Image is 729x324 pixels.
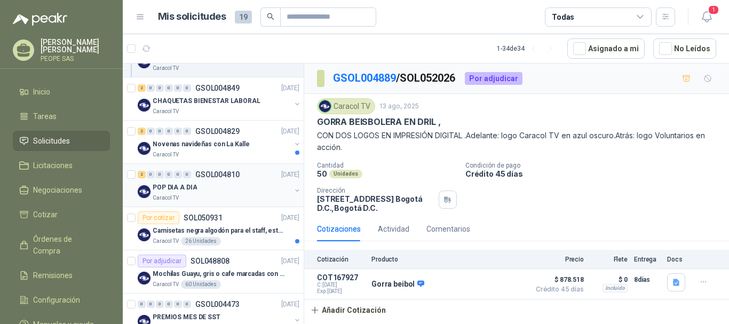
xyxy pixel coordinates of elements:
span: Órdenes de Compra [33,233,100,257]
div: Unidades [329,170,362,178]
span: 1 [708,5,719,15]
div: 0 [156,128,164,135]
p: GSOL004473 [195,301,240,308]
p: [DATE] [281,170,299,180]
div: 0 [156,171,164,178]
span: 19 [235,11,252,23]
p: [PERSON_NAME] [PERSON_NAME] [41,38,110,53]
div: Actividad [378,223,409,235]
span: Tareas [33,110,57,122]
p: PREMIOS MES DE SST [153,312,220,322]
div: 0 [174,301,182,308]
div: 0 [138,301,146,308]
p: 13 ago, 2025 [379,101,419,112]
p: GORRA BEISBOLERA EN DRIL , [317,116,440,128]
p: 8 días [634,273,661,286]
div: 2 [138,128,146,135]
img: Logo peakr [13,13,67,26]
p: Caracol TV [153,237,179,246]
button: Asignado a mi [567,38,645,59]
div: 0 [165,128,173,135]
p: $ 0 [590,273,628,286]
p: Caracol TV [153,280,179,289]
p: Flete [590,256,628,263]
p: [DATE] [281,256,299,266]
p: GSOL004829 [195,128,240,135]
a: Solicitudes [13,131,110,151]
a: Órdenes de Compra [13,229,110,261]
span: search [267,13,274,20]
p: COT167927 [317,273,365,282]
span: Licitaciones [33,160,73,171]
span: Configuración [33,294,80,306]
div: Por adjudicar [465,72,522,85]
div: 0 [165,84,173,92]
p: Caracol TV [153,107,179,116]
span: C: [DATE] [317,282,365,288]
div: 0 [147,171,155,178]
a: Cotizar [13,204,110,225]
div: 0 [183,301,191,308]
p: SOL048808 [191,257,229,265]
img: Company Logo [319,100,331,112]
p: Caracol TV [153,194,179,202]
p: SOL050931 [184,214,223,222]
div: 0 [183,128,191,135]
p: CON DOS LOGOS EN IMPRESIÓN DIGITAL .Adelante: logo Caracol TV en azul oscuro.Atrás: logo Voluntar... [317,130,716,153]
p: Dirección [317,187,434,194]
p: Precio [530,256,584,263]
p: Entrega [634,256,661,263]
p: Caracol TV [153,151,179,159]
div: Cotizaciones [317,223,361,235]
img: Company Logo [138,272,150,285]
p: [DATE] [281,83,299,93]
p: [DATE] [281,299,299,310]
p: [STREET_ADDRESS] Bogotá D.C. , Bogotá D.C. [317,194,434,212]
a: GSOL004889 [333,72,396,84]
div: 0 [174,171,182,178]
div: 0 [156,301,164,308]
div: 0 [147,128,155,135]
span: Solicitudes [33,135,70,147]
p: / SOL052026 [333,70,456,86]
div: 2 [138,84,146,92]
div: 0 [183,171,191,178]
div: 0 [147,301,155,308]
div: Por cotizar [138,211,179,224]
div: 0 [174,84,182,92]
span: $ 878.518 [530,273,584,286]
div: 60 Unidades [181,280,221,289]
p: Crédito 45 días [465,169,725,178]
a: Por adjudicarSOL048808[DATE] Company LogoMochilas Guayu, gris o cafe marcadas con un logoCaracol ... [123,250,304,294]
span: Cotizar [33,209,58,220]
p: Mochilas Guayu, gris o cafe marcadas con un logo [153,269,286,279]
p: Docs [667,256,688,263]
p: GSOL004810 [195,171,240,178]
span: Negociaciones [33,184,82,196]
a: Negociaciones [13,180,110,200]
div: Comentarios [426,223,470,235]
img: Company Logo [138,142,150,155]
p: 50 [317,169,327,178]
div: Caracol TV [317,98,375,114]
p: Camisetas negra algodón para el staff, estampadas en espalda y frente con el logo [153,226,286,236]
span: Inicio [33,86,50,98]
button: No Leídos [653,38,716,59]
p: Caracol TV [153,64,179,73]
div: 2 [138,171,146,178]
p: [DATE] [281,213,299,223]
div: 26 Unidades [181,237,221,246]
p: Producto [371,256,524,263]
div: 0 [147,84,155,92]
div: 0 [165,301,173,308]
img: Company Logo [138,185,150,198]
div: Por adjudicar [138,255,186,267]
span: Crédito 45 días [530,286,584,293]
p: CHAQUETAS BIENESTAR LABORAL [153,96,260,106]
p: [DATE] [281,127,299,137]
a: 2 0 0 0 0 0 GSOL004849[DATE] Company LogoCHAQUETAS BIENESTAR LABORALCaracol TV [138,82,302,116]
p: Cotización [317,256,365,263]
a: Remisiones [13,265,110,286]
img: Company Logo [138,228,150,241]
a: 2 0 0 0 0 0 GSOL004810[DATE] Company LogoPOP DIA A DIACaracol TV [138,168,302,202]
